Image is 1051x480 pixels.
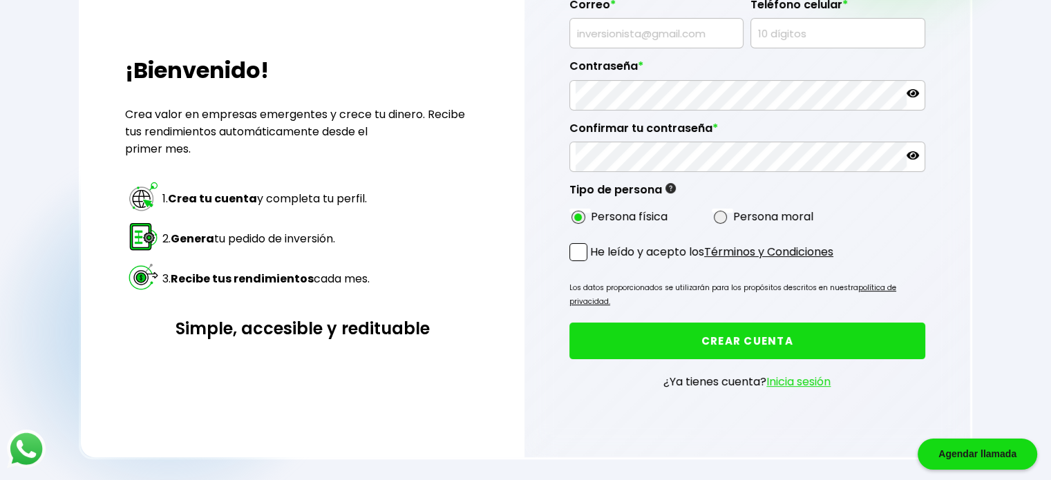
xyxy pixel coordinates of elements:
p: ¿Ya tienes cuenta? [663,373,831,390]
img: paso 3 [127,260,160,293]
a: política de privacidad. [569,282,896,307]
h3: Simple, accesible y redituable [125,316,480,340]
strong: Recibe tus rendimientos [171,271,314,287]
label: Confirmar tu contraseña [569,122,925,142]
strong: Crea tu cuenta [168,191,257,207]
div: Agendar llamada [918,439,1037,470]
label: Contraseña [569,59,925,80]
p: Los datos proporcionados se utilizarán para los propósitos descritos en nuestra [569,281,925,309]
td: 1. y completa tu perfil. [162,180,370,218]
button: CREAR CUENTA [569,323,925,359]
img: logos_whatsapp-icon.242b2217.svg [7,430,46,468]
label: Persona física [591,208,667,225]
a: Inicia sesión [766,374,831,390]
h2: ¡Bienvenido! [125,54,480,87]
a: Términos y Condiciones [704,244,833,260]
input: 10 dígitos [757,19,918,48]
img: paso 2 [127,220,160,253]
td: 3. cada mes. [162,260,370,298]
img: paso 1 [127,180,160,213]
label: Persona moral [733,208,813,225]
p: Crea valor en empresas emergentes y crece tu dinero. Recibe tus rendimientos automáticamente desd... [125,106,480,157]
img: gfR76cHglkPwleuBLjWdxeZVvX9Wp6JBDmjRYY8JYDQn16A2ICN00zLTgIroGa6qie5tIuWH7V3AapTKqzv+oMZsGfMUqL5JM... [665,183,676,193]
input: inversionista@gmail.com [576,19,737,48]
p: He leído y acepto los [590,243,833,260]
label: Tipo de persona [569,183,676,204]
td: 2. tu pedido de inversión. [162,220,370,258]
strong: Genera [171,231,214,247]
